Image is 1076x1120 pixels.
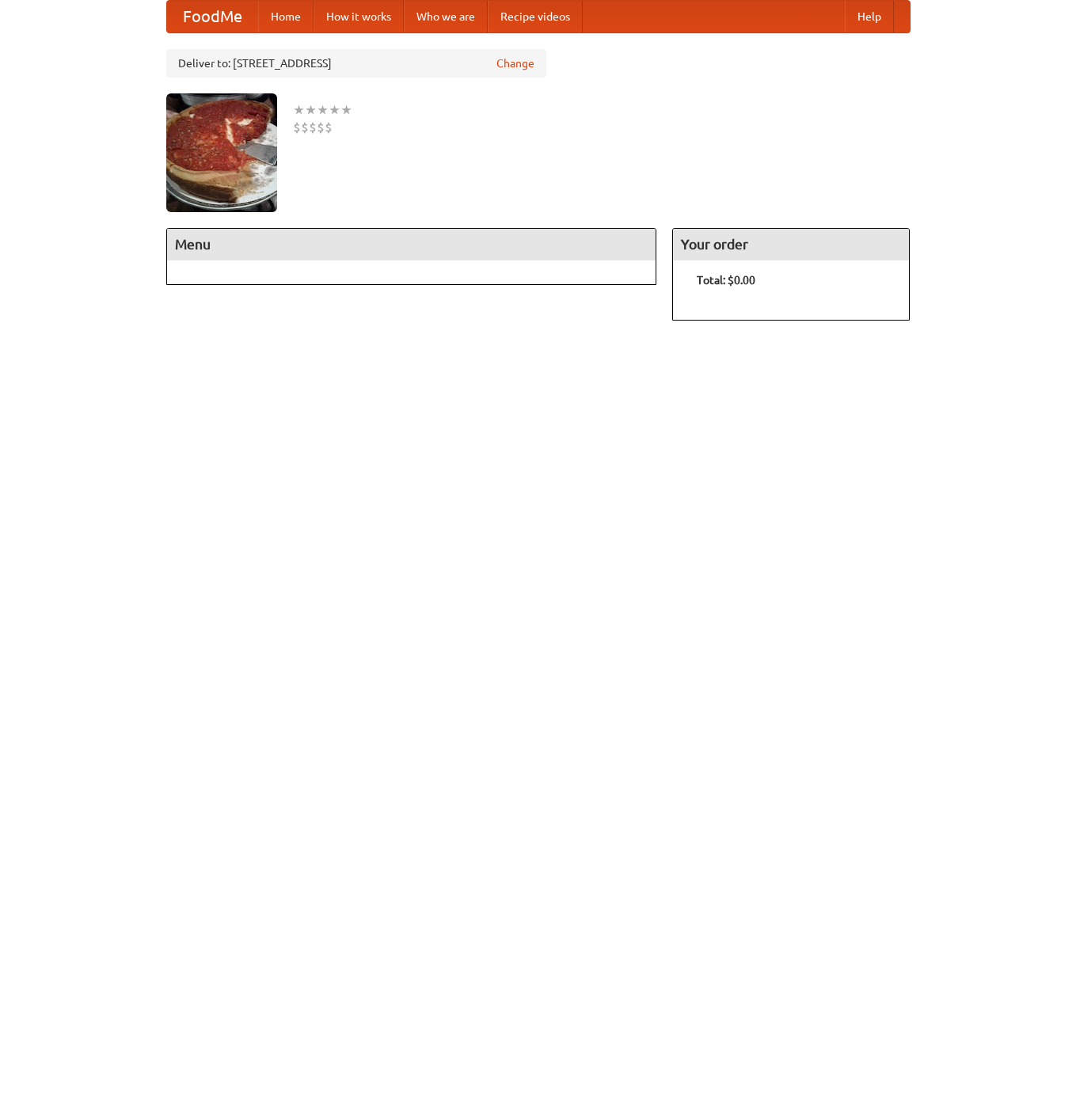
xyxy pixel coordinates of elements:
a: Recipe videos [488,1,583,32]
h4: Your order [673,229,909,260]
li: ★ [305,101,317,119]
li: $ [301,119,309,136]
b: Total: $0.00 [697,274,755,287]
li: ★ [317,101,329,119]
li: ★ [340,101,352,119]
li: $ [309,119,317,136]
a: How it works [314,1,404,32]
li: ★ [293,101,305,119]
a: Home [258,1,314,32]
img: angular.jpg [166,93,277,212]
div: Deliver to: [STREET_ADDRESS] [166,49,546,78]
h4: Menu [167,229,656,260]
a: Change [496,55,534,71]
li: $ [325,119,333,136]
a: FoodMe [167,1,258,32]
li: $ [293,119,301,136]
a: Who we are [404,1,488,32]
li: $ [317,119,325,136]
a: Help [845,1,894,32]
li: ★ [329,101,340,119]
